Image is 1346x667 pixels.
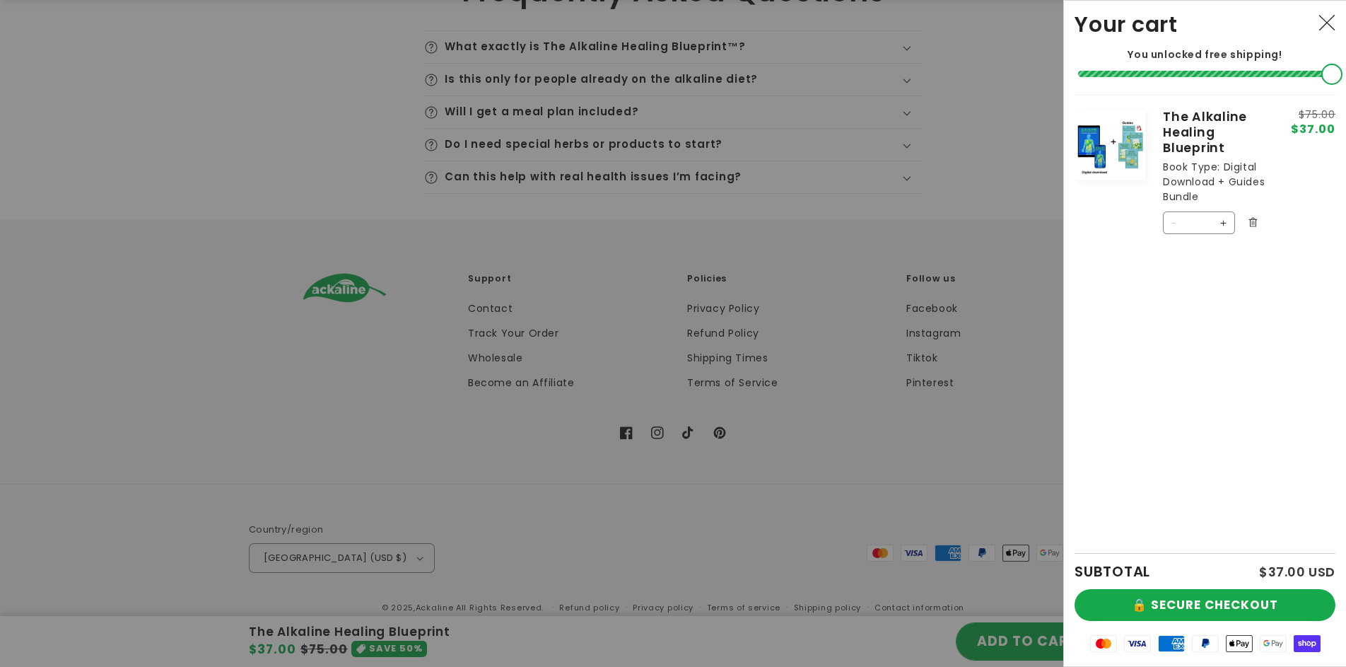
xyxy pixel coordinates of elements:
[1291,124,1335,135] span: $37.00
[1075,48,1335,61] p: You unlocked free shipping!
[1163,110,1272,156] a: The Alkaline Healing Blueprint
[1163,160,1220,174] dt: Book Type:
[1075,564,1150,579] h2: SUBTOTAL
[1075,589,1335,621] button: 🔒 SECURE CHECKOUT
[1163,160,1265,204] dd: Digital Download + Guides Bundle
[1291,110,1335,120] s: $75.00
[1259,566,1335,579] p: $37.00 USD
[1075,11,1178,37] h2: Your cart
[1311,8,1342,39] button: Close
[1242,212,1263,233] button: Remove The Alkaline Healing Blueprint - Digital Download + Guides Bundle
[1186,211,1212,234] input: Quantity for The Alkaline Healing Blueprint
